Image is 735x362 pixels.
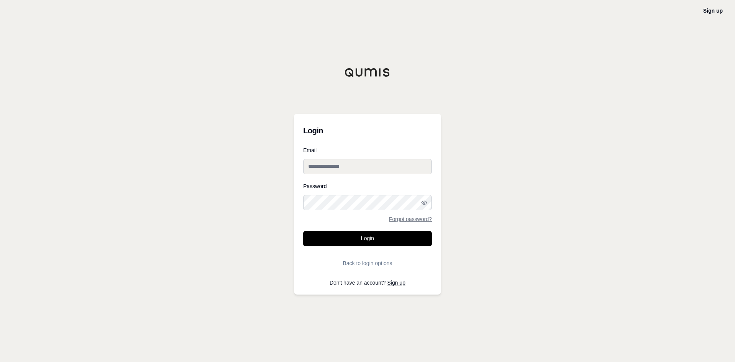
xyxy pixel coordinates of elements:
[389,216,432,222] a: Forgot password?
[303,231,432,246] button: Login
[387,280,405,286] a: Sign up
[703,8,723,14] a: Sign up
[303,256,432,271] button: Back to login options
[345,68,390,77] img: Qumis
[303,280,432,285] p: Don't have an account?
[303,147,432,153] label: Email
[303,183,432,189] label: Password
[303,123,432,138] h3: Login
